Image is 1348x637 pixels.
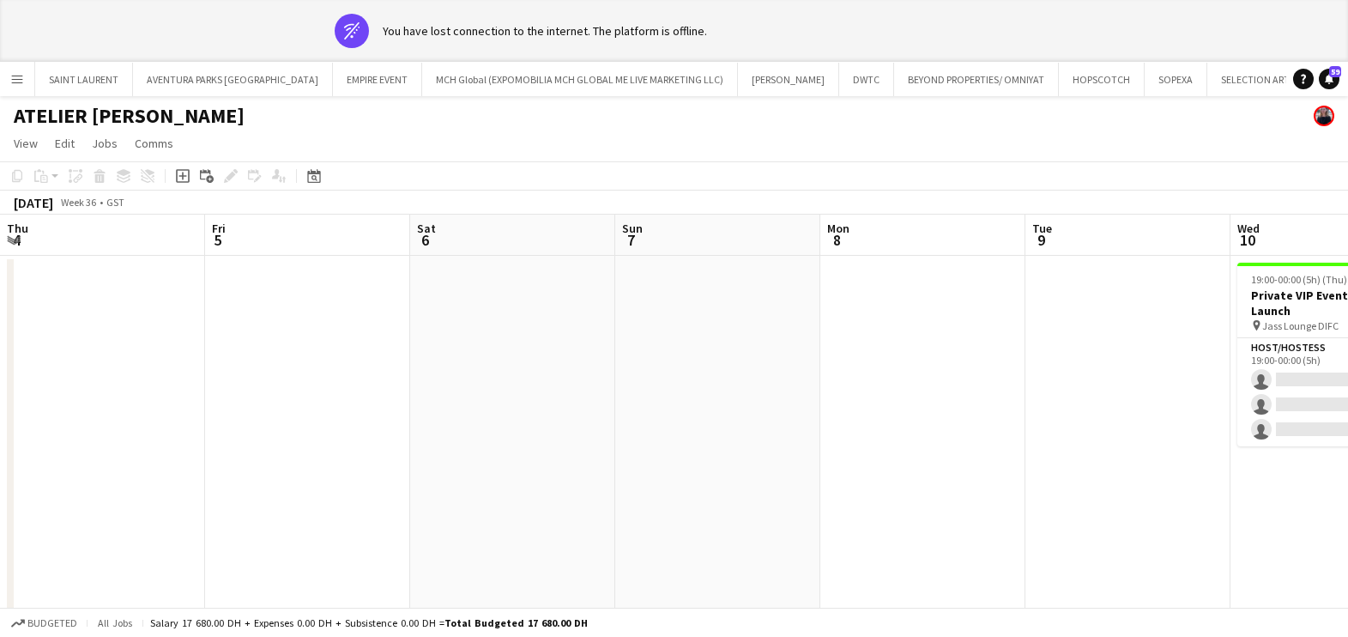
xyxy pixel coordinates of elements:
span: 59 [1329,66,1341,77]
span: Week 36 [57,196,100,209]
span: Wed [1237,221,1260,236]
span: Thu [7,221,28,236]
span: Sat [417,221,436,236]
button: SAINT LAURENT [35,63,133,96]
button: DWTC [839,63,894,96]
h1: ATELIER [PERSON_NAME] [14,103,245,129]
div: [DATE] [14,194,53,211]
span: 4 [4,230,28,250]
a: 59 [1319,69,1339,89]
a: View [7,132,45,155]
span: 9 [1030,230,1052,250]
div: Salary 17 680.00 DH + Expenses 0.00 DH + Subsistence 0.00 DH = [150,616,588,629]
span: All jobs [94,616,136,629]
span: Total Budgeted 17 680.00 DH [444,616,588,629]
span: Mon [827,221,849,236]
button: EMPIRE EVENT [333,63,422,96]
button: HOPSCOTCH [1059,63,1145,96]
button: SELECTION ARTS [1207,63,1309,96]
span: 7 [620,230,643,250]
span: Edit [55,136,75,151]
span: Budgeted [27,617,77,629]
button: AVENTURA PARKS [GEOGRAPHIC_DATA] [133,63,333,96]
span: Comms [135,136,173,151]
button: MCH Global (EXPOMOBILIA MCH GLOBAL ME LIVE MARKETING LLC) [422,63,738,96]
a: Jobs [85,132,124,155]
span: Jobs [92,136,118,151]
button: BEYOND PROPERTIES/ OMNIYAT [894,63,1059,96]
span: Tue [1032,221,1052,236]
span: Fri [212,221,226,236]
a: Comms [128,132,180,155]
button: [PERSON_NAME] [738,63,839,96]
span: 10 [1235,230,1260,250]
span: View [14,136,38,151]
span: 6 [414,230,436,250]
span: Sun [622,221,643,236]
a: Edit [48,132,82,155]
span: 19:00-00:00 (5h) (Thu) [1251,273,1347,286]
app-user-avatar: Anastasiia Iemelianova [1314,106,1334,126]
div: You have lost connection to the internet. The platform is offline. [383,23,707,39]
div: GST [106,196,124,209]
button: SOPEXA [1145,63,1207,96]
span: 8 [825,230,849,250]
span: Jass Lounge DIFC [1262,319,1339,332]
button: Budgeted [9,614,80,633]
span: 5 [209,230,226,250]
